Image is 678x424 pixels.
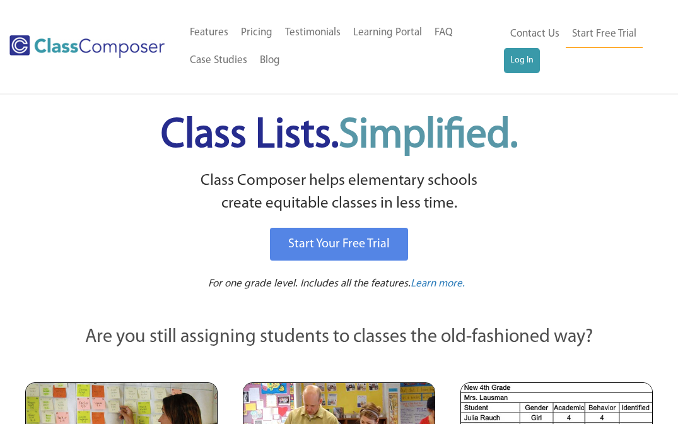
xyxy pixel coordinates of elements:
span: Class Lists. [161,115,518,156]
a: Learning Portal [347,19,428,47]
nav: Header Menu [504,20,659,73]
a: Case Studies [184,47,254,74]
span: Start Your Free Trial [288,238,390,250]
nav: Header Menu [184,19,504,74]
span: For one grade level. Includes all the features. [208,278,411,289]
a: Start Free Trial [566,20,643,49]
img: Class Composer [9,35,165,58]
a: Blog [254,47,286,74]
p: Are you still assigning students to classes the old-fashioned way? [25,324,653,351]
a: Contact Us [504,20,566,48]
a: Start Your Free Trial [270,228,408,261]
a: Pricing [235,19,279,47]
a: Learn more. [411,276,465,292]
span: Learn more. [411,278,465,289]
a: Features [184,19,235,47]
p: Class Composer helps elementary schools create equitable classes in less time. [16,170,663,216]
span: Simplified. [339,115,518,156]
a: Log In [504,48,540,73]
a: FAQ [428,19,459,47]
a: Testimonials [279,19,347,47]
